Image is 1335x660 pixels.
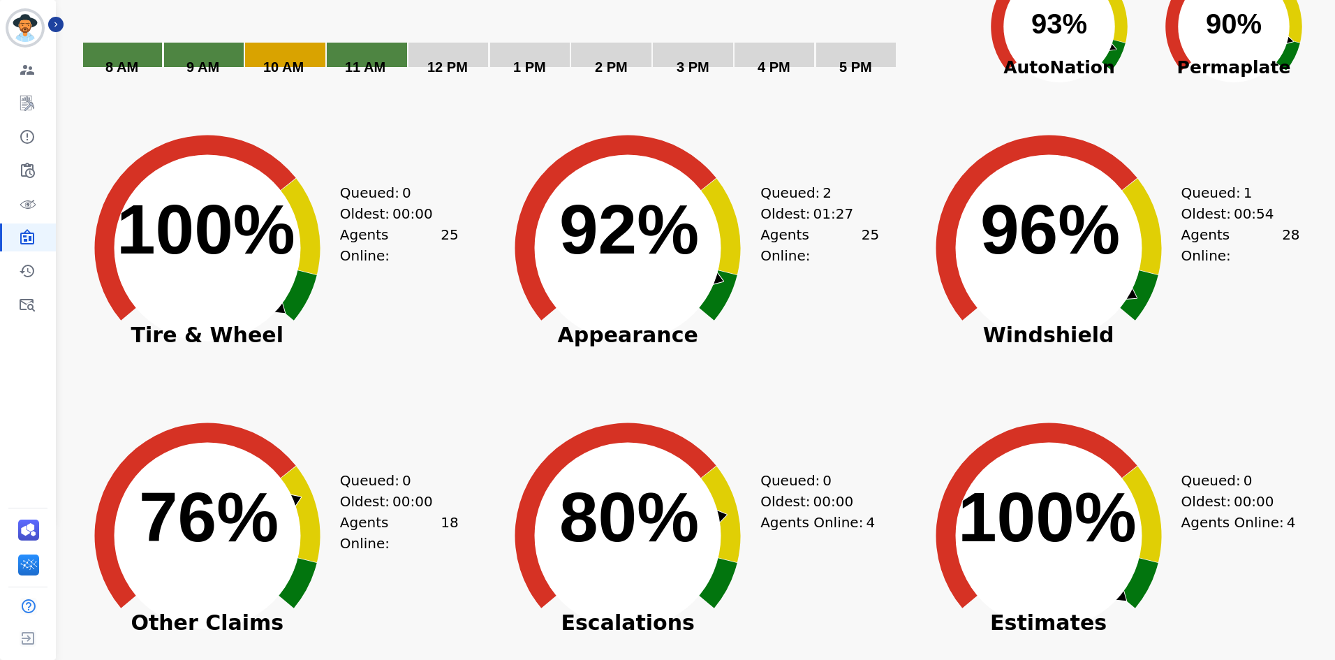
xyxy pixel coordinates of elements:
[909,328,1188,342] span: Windshield
[186,59,219,75] text: 9 AM
[559,478,699,556] text: 80%
[760,224,879,266] div: Agents Online:
[1181,491,1286,512] div: Oldest:
[1282,224,1299,266] span: 28
[559,190,699,268] text: 92%
[340,182,445,203] div: Queued:
[441,512,458,554] span: 18
[68,328,347,342] span: Tire & Wheel
[1206,8,1262,39] text: 90%
[392,203,433,224] span: 00:00
[1287,512,1296,533] span: 4
[760,512,879,533] div: Agents Online:
[402,470,411,491] span: 0
[8,11,42,45] img: Bordered avatar
[263,59,304,75] text: 10 AM
[392,491,433,512] span: 00:00
[427,59,468,75] text: 12 PM
[1234,491,1274,512] span: 00:00
[813,491,854,512] span: 00:00
[760,470,865,491] div: Queued:
[813,203,854,224] span: 01:27
[345,59,385,75] text: 11 AM
[909,616,1188,630] span: Estimates
[441,224,458,266] span: 25
[68,616,347,630] span: Other Claims
[1181,182,1286,203] div: Queued:
[760,203,865,224] div: Oldest:
[513,59,546,75] text: 1 PM
[823,470,832,491] span: 0
[972,54,1146,81] span: AutoNation
[1031,8,1087,39] text: 93%
[1244,182,1253,203] span: 1
[1234,203,1274,224] span: 00:54
[340,470,445,491] div: Queued:
[488,328,767,342] span: Appearance
[839,59,872,75] text: 5 PM
[139,478,279,556] text: 76%
[488,616,767,630] span: Escalations
[595,59,628,75] text: 2 PM
[340,491,445,512] div: Oldest:
[117,190,295,268] text: 100%
[1181,203,1286,224] div: Oldest:
[758,59,790,75] text: 4 PM
[1146,54,1321,81] span: Permaplate
[1181,470,1286,491] div: Queued:
[1181,512,1300,533] div: Agents Online:
[677,59,709,75] text: 3 PM
[105,59,138,75] text: 8 AM
[340,203,445,224] div: Oldest:
[1244,470,1253,491] span: 0
[1181,224,1300,266] div: Agents Online:
[402,182,411,203] span: 0
[823,182,832,203] span: 2
[340,224,459,266] div: Agents Online:
[760,182,865,203] div: Queued:
[862,224,879,266] span: 25
[980,190,1120,268] text: 96%
[340,512,459,554] div: Agents Online:
[866,512,875,533] span: 4
[760,491,865,512] div: Oldest:
[958,478,1137,556] text: 100%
